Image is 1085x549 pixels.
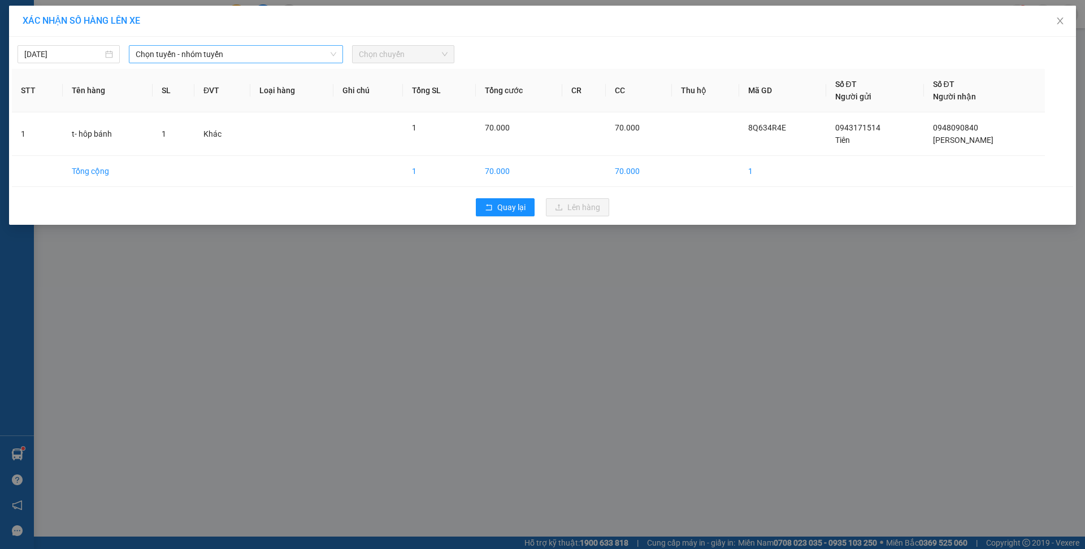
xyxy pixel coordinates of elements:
button: rollbackQuay lại [476,198,535,216]
span: XÁC NHẬN SỐ HÀNG LÊN XE [23,15,140,26]
span: Chọn tuyến - nhóm tuyến [136,46,336,63]
th: CC [606,69,672,112]
td: 70.000 [476,156,562,187]
span: 1 [162,129,166,138]
td: 70.000 [606,156,672,187]
th: CR [562,69,606,112]
th: Thu hộ [672,69,739,112]
th: ĐVT [194,69,250,112]
span: 1 [412,123,416,132]
span: 8Q634R4E [748,123,786,132]
span: 70.000 [615,123,640,132]
span: Số ĐT [835,80,857,89]
td: 1 [403,156,475,187]
span: Người gửi [835,92,871,101]
strong: Nhà xe Mỹ Loan [5,5,57,36]
td: Khác [194,112,250,156]
span: Tiên [835,136,850,145]
th: STT [12,69,63,112]
span: down [330,51,337,58]
th: SL [153,69,194,112]
th: Mã GD [739,69,826,112]
span: 33 Bác Ái, P Phước Hội, TX Lagi [5,40,53,72]
th: Ghi chú [333,69,403,112]
td: 1 [739,156,826,187]
span: 8Q634R4E [88,20,140,32]
span: rollback [485,203,493,212]
span: Số ĐT [933,80,954,89]
span: 0968278298 [5,73,55,84]
button: uploadLên hàng [546,198,609,216]
td: t- hôp bánh [63,112,153,156]
td: Tổng cộng [63,156,153,187]
span: Quay lại [497,201,526,213]
span: Chọn chuyến [359,46,448,63]
th: Tổng cước [476,69,562,112]
th: Tổng SL [403,69,475,112]
input: 13/10/2025 [24,48,103,60]
td: 1 [12,112,63,156]
span: [PERSON_NAME] [933,136,993,145]
span: close [1056,16,1065,25]
span: 70.000 [485,123,510,132]
th: Loại hàng [250,69,333,112]
button: Close [1044,6,1076,37]
span: 0948090840 [933,123,978,132]
span: 0943171514 [835,123,880,132]
th: Tên hàng [63,69,153,112]
span: Người nhận [933,92,976,101]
